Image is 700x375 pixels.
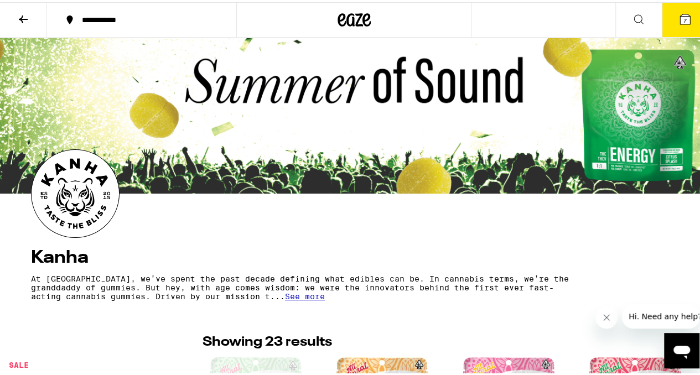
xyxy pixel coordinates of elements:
iframe: Close message [595,304,618,326]
img: Kanha logo [32,148,119,235]
p: At [GEOGRAPHIC_DATA], we’ve spent the past decade defining what edibles can be. In cannabis terms... [31,272,580,299]
iframe: Message from company [622,302,699,326]
span: 7 [683,15,687,22]
span: Hi. Need any help? [7,8,80,17]
iframe: Button to launch messaging window [664,331,699,366]
h4: Kanha [31,247,677,264]
p: Showing 23 results [203,331,332,350]
span: See more [285,290,325,299]
legend: Sale [9,358,29,367]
